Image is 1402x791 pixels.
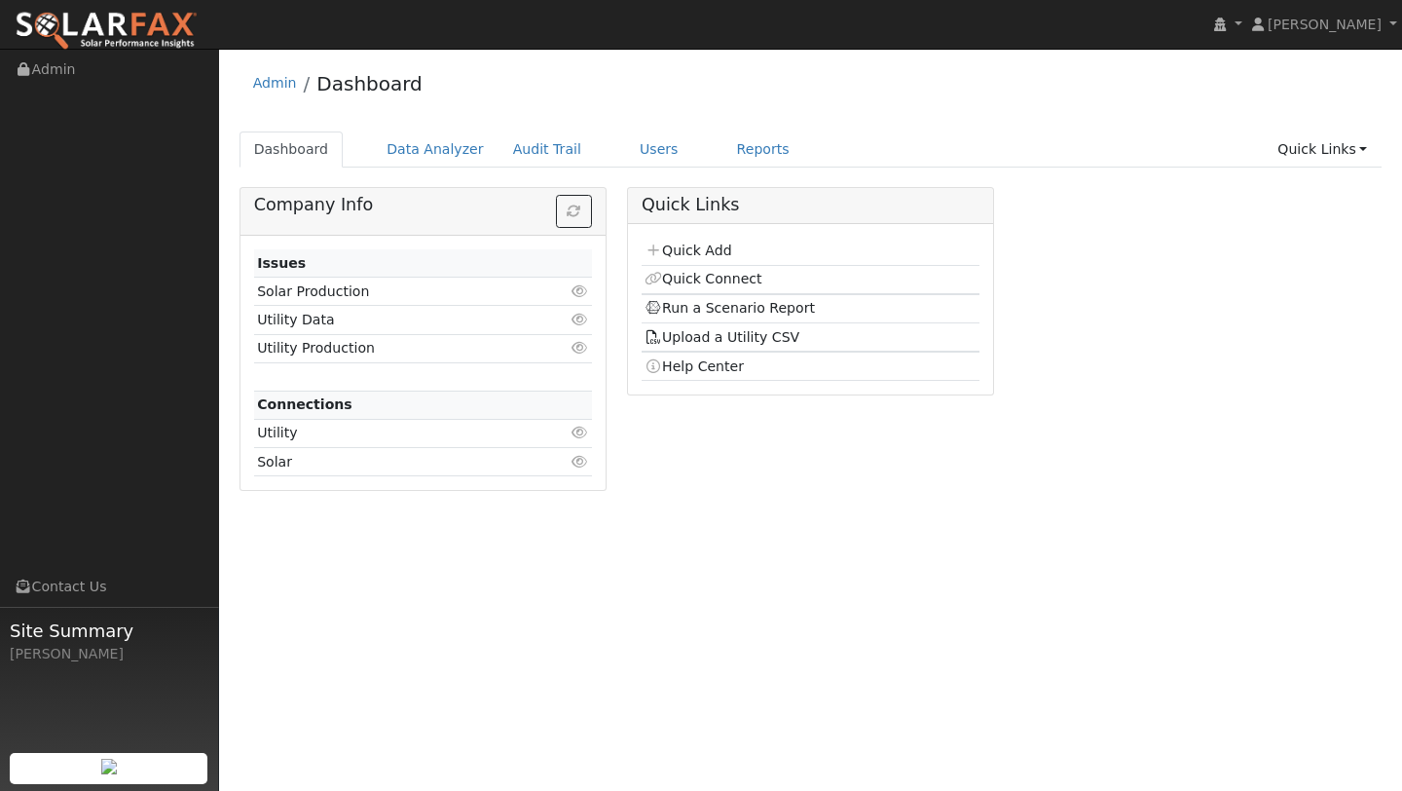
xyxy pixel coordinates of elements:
a: Dashboard [240,132,344,168]
a: Quick Links [1263,132,1382,168]
a: Quick Add [645,243,731,258]
img: retrieve [101,759,117,774]
a: Users [625,132,693,168]
a: Reports [722,132,804,168]
td: Solar [254,448,537,476]
h5: Company Info [254,195,592,215]
a: Upload a Utility CSV [645,329,799,345]
h5: Quick Links [642,195,979,215]
a: Quick Connect [645,271,761,286]
i: Click to view [572,313,589,326]
span: [PERSON_NAME] [1268,17,1382,32]
td: Utility [254,419,537,447]
a: Help Center [645,358,744,374]
a: Admin [253,75,297,91]
strong: Issues [257,255,306,271]
a: Data Analyzer [372,132,498,168]
i: Click to view [572,341,589,355]
a: Dashboard [316,72,423,95]
td: Solar Production [254,278,537,306]
a: Audit Trail [498,132,596,168]
img: SolarFax [15,11,198,52]
td: Utility Data [254,306,537,334]
div: [PERSON_NAME] [10,644,208,664]
i: Click to view [572,426,589,439]
span: Site Summary [10,618,208,644]
a: Run a Scenario Report [645,300,815,316]
strong: Connections [257,396,352,412]
i: Click to view [572,284,589,298]
td: Utility Production [254,334,537,362]
i: Click to view [572,455,589,469]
